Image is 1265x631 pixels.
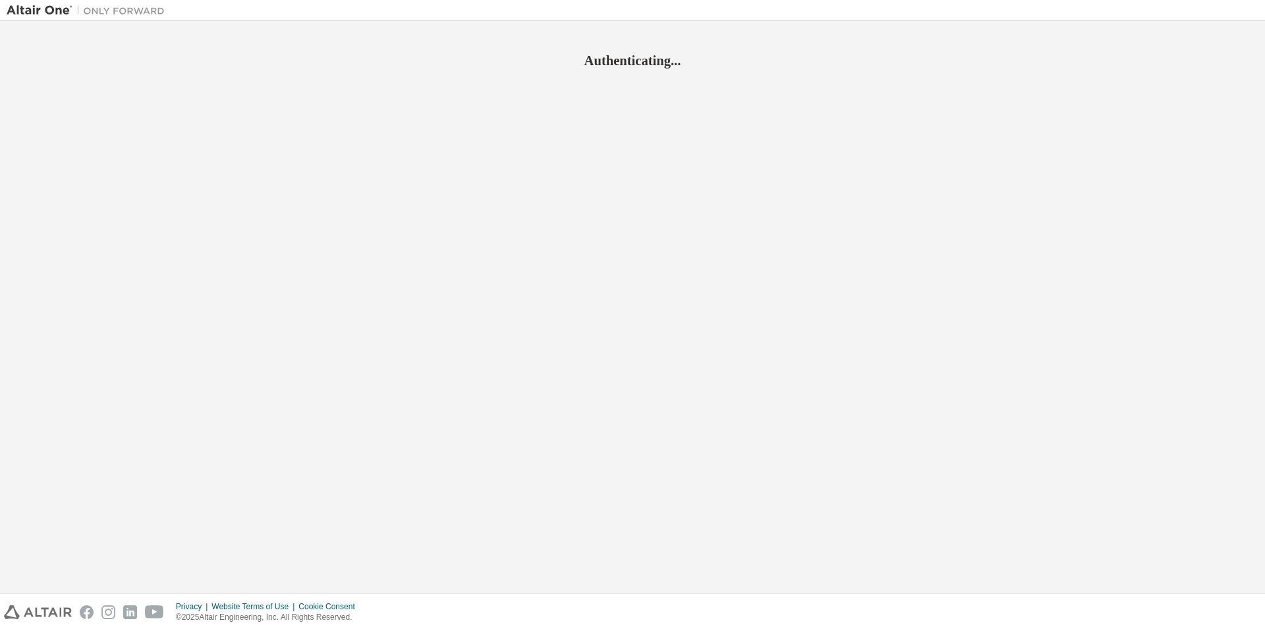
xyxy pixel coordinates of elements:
[7,52,1258,69] h2: Authenticating...
[80,605,94,619] img: facebook.svg
[145,605,164,619] img: youtube.svg
[176,601,211,612] div: Privacy
[101,605,115,619] img: instagram.svg
[7,4,171,17] img: Altair One
[176,612,363,623] p: © 2025 Altair Engineering, Inc. All Rights Reserved.
[211,601,298,612] div: Website Terms of Use
[4,605,72,619] img: altair_logo.svg
[123,605,137,619] img: linkedin.svg
[298,601,362,612] div: Cookie Consent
